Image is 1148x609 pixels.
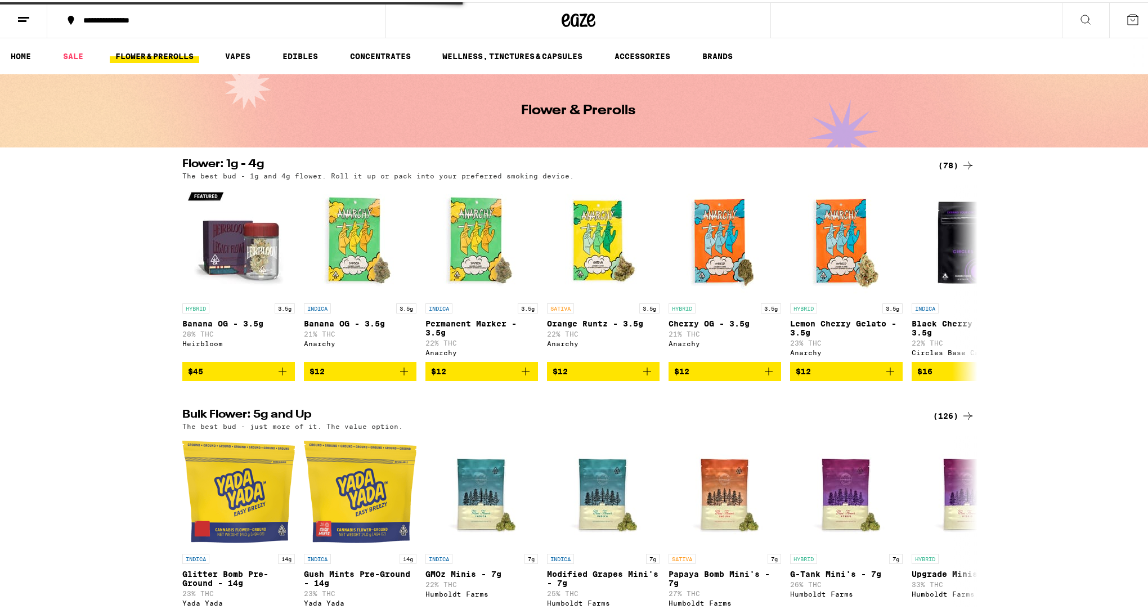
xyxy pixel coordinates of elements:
[182,360,295,379] button: Add to bag
[524,552,538,562] p: 7g
[182,597,295,604] div: Yada Yada
[431,365,446,374] span: $12
[547,183,660,295] img: Anarchy - Orange Runtz - 3.5g
[182,170,574,177] p: The best bud - 1g and 4g flower. Roll it up or pack into your preferred smoking device.
[669,183,781,360] a: Open page for Cherry OG - 3.5g from Anarchy
[669,597,781,604] div: Humboldt Farms
[219,47,256,61] a: VAPES
[790,317,903,335] p: Lemon Cherry Gelato - 3.5g
[57,47,89,61] a: SALE
[912,567,1024,576] p: Upgrade Minis - 7g
[547,317,660,326] p: Orange Runtz - 3.5g
[7,8,81,17] span: Hi. Need any help?
[425,360,538,379] button: Add to bag
[275,301,295,311] p: 3.5g
[889,552,903,562] p: 7g
[521,102,635,115] h1: Flower & Prerolls
[938,156,975,170] a: (78)
[646,552,660,562] p: 7g
[188,365,203,374] span: $45
[669,588,781,595] p: 27% THC
[5,47,37,61] a: HOME
[425,588,538,595] div: Humboldt Farms
[790,567,903,576] p: G-Tank Mini's - 7g
[304,433,416,546] img: Yada Yada - Gush Mints Pre-Ground - 14g
[182,407,920,420] h2: Bulk Flower: 5g and Up
[912,183,1024,360] a: Open page for Black Cherry Gelato - 3.5g from Circles Base Camp
[790,433,903,546] img: Humboldt Farms - G-Tank Mini's - 7g
[425,347,538,354] div: Anarchy
[790,347,903,354] div: Anarchy
[182,183,295,295] img: Heirbloom - Banana OG - 3.5g
[304,338,416,345] div: Anarchy
[425,552,452,562] p: INDICA
[277,47,324,61] a: EDIBLES
[912,360,1024,379] button: Add to bag
[790,360,903,379] button: Add to bag
[182,183,295,360] a: Open page for Banana OG - 3.5g from Heirbloom
[182,420,403,428] p: The best bud - just more of it. The value option.
[547,597,660,604] div: Humboldt Farms
[110,47,199,61] a: FLOWER & PREROLLS
[304,567,416,585] p: Gush Mints Pre-Ground - 14g
[344,47,416,61] a: CONCENTRATES
[669,183,781,295] img: Anarchy - Cherry OG - 3.5g
[669,360,781,379] button: Add to bag
[547,183,660,360] a: Open page for Orange Runtz - 3.5g from Anarchy
[669,338,781,345] div: Anarchy
[912,347,1024,354] div: Circles Base Camp
[425,317,538,335] p: Permanent Marker - 3.5g
[425,183,538,295] img: Anarchy - Permanent Marker - 3.5g
[310,365,325,374] span: $12
[547,588,660,595] p: 25% THC
[547,360,660,379] button: Add to bag
[182,328,295,335] p: 28% THC
[425,579,538,586] p: 22% THC
[547,552,574,562] p: INDICA
[790,337,903,344] p: 23% THC
[304,301,331,311] p: INDICA
[790,552,817,562] p: HYBRID
[304,317,416,326] p: Banana OG - 3.5g
[547,328,660,335] p: 22% THC
[669,328,781,335] p: 21% THC
[912,337,1024,344] p: 22% THC
[304,183,416,295] img: Anarchy - Banana OG - 3.5g
[669,317,781,326] p: Cherry OG - 3.5g
[425,183,538,360] a: Open page for Permanent Marker - 3.5g from Anarchy
[182,156,920,170] h2: Flower: 1g - 4g
[912,433,1024,546] img: Humboldt Farms - Upgrade Minis - 7g
[639,301,660,311] p: 3.5g
[518,301,538,311] p: 3.5g
[697,47,738,61] a: BRANDS
[912,317,1024,335] p: Black Cherry Gelato - 3.5g
[182,567,295,585] p: Glitter Bomb Pre-Ground - 14g
[182,338,295,345] div: Heirbloom
[304,328,416,335] p: 21% THC
[790,183,903,295] img: Anarchy - Lemon Cherry Gelato - 3.5g
[425,433,538,546] img: Humboldt Farms - GMOz Minis - 7g
[425,337,538,344] p: 22% THC
[790,579,903,586] p: 26% THC
[396,301,416,311] p: 3.5g
[669,433,781,546] img: Humboldt Farms - Papaya Bomb Mini's - 7g
[400,552,416,562] p: 14g
[790,301,817,311] p: HYBRID
[674,365,689,374] span: $12
[917,365,932,374] span: $16
[547,433,660,546] img: Humboldt Farms - Modified Grapes Mini's - 7g
[182,552,209,562] p: INDICA
[912,183,1024,295] img: Circles Base Camp - Black Cherry Gelato - 3.5g
[182,588,295,595] p: 23% THC
[912,552,939,562] p: HYBRID
[912,579,1024,586] p: 33% THC
[790,588,903,595] div: Humboldt Farms
[437,47,588,61] a: WELLNESS, TINCTURES & CAPSULES
[933,407,975,420] a: (126)
[182,433,295,546] img: Yada Yada - Glitter Bomb Pre-Ground - 14g
[553,365,568,374] span: $12
[278,552,295,562] p: 14g
[547,567,660,585] p: Modified Grapes Mini's - 7g
[761,301,781,311] p: 3.5g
